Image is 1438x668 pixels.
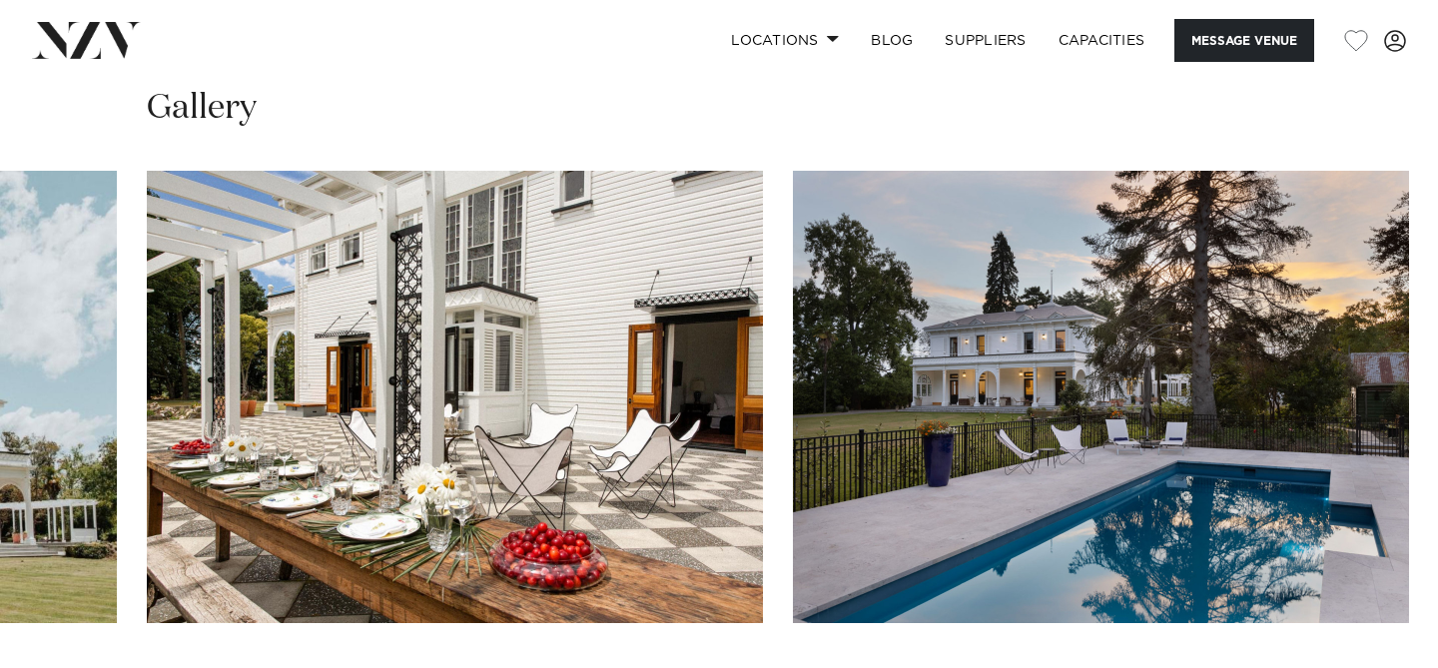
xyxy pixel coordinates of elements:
a: Locations [715,19,855,62]
img: nzv-logo.png [32,22,141,58]
swiper-slide: 2 / 4 [147,171,763,623]
button: Message Venue [1174,19,1314,62]
a: BLOG [855,19,929,62]
a: SUPPLIERS [929,19,1042,62]
a: Capacities [1043,19,1161,62]
swiper-slide: 3 / 4 [793,171,1409,623]
h2: Gallery [147,86,257,131]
